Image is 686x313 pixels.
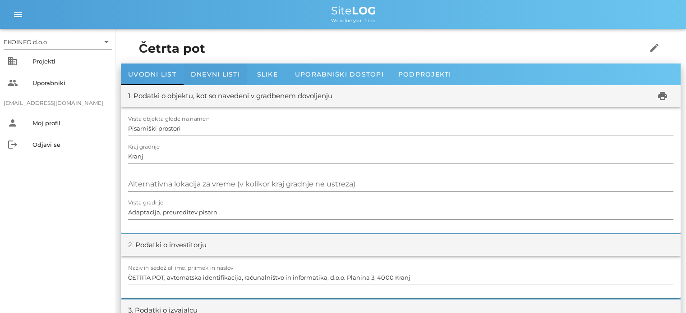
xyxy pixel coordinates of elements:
[4,38,47,46] div: EKOINFO d.o.o
[398,70,451,78] span: Podprojekti
[657,91,668,101] i: print
[32,141,108,148] div: Odjavi se
[7,139,18,150] i: logout
[128,70,176,78] span: Uvodni list
[32,119,108,127] div: Moj profil
[352,4,376,17] b: LOG
[4,35,112,49] div: EKOINFO d.o.o
[649,42,660,53] i: edit
[7,118,18,128] i: person
[13,9,23,20] i: menu
[101,36,112,47] i: arrow_drop_down
[128,144,160,150] label: Kraj gradnje
[128,200,164,206] label: Vrsta gradnje
[139,40,619,58] h1: Četrta pot
[128,116,210,122] label: Vrsta objekta glede na namen
[128,240,207,250] div: 2. Podatki o investitorju
[191,70,240,78] span: Dnevni listi
[7,77,18,88] i: people
[257,70,278,78] span: Slike
[128,265,234,272] label: Naziv in sedež ali ime, priimek in naslov
[557,216,686,313] div: Pripomoček za klepet
[128,91,332,101] div: 1. Podatki o objektu, kot so navedeni v gradbenem dovoljenju
[331,4,376,17] span: Site
[7,56,18,67] i: business
[32,58,108,65] div: Projekti
[331,18,376,23] span: We value your time.
[557,216,686,313] iframe: Chat Widget
[295,70,384,78] span: Uporabniški dostopi
[32,79,108,86] div: Uporabniki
